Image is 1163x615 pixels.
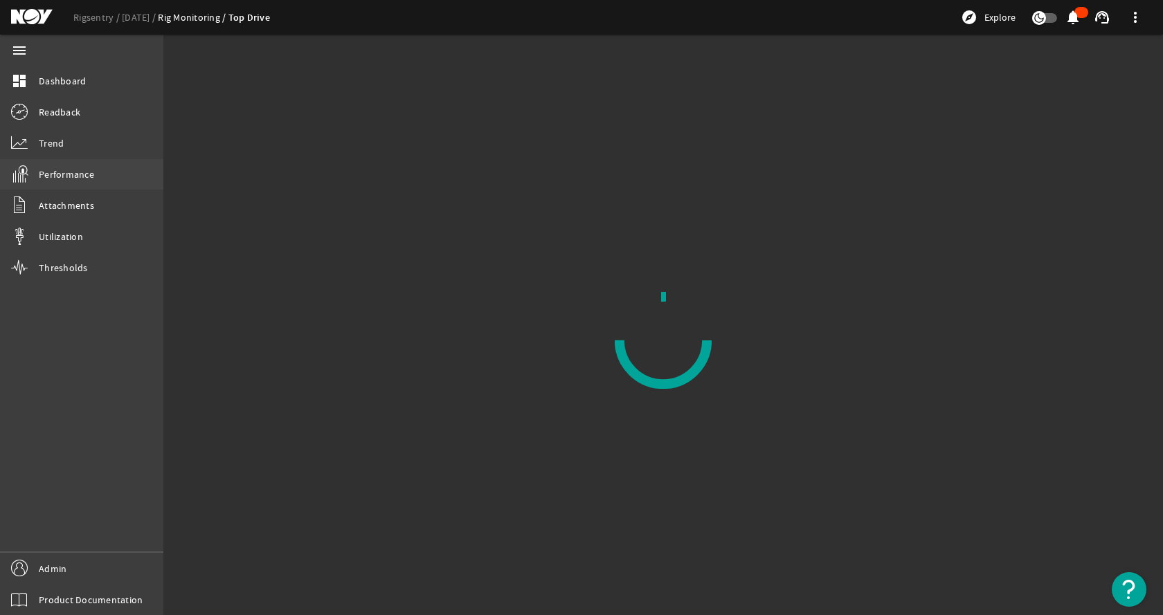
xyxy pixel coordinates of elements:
[39,261,88,275] span: Thresholds
[73,11,122,24] a: Rigsentry
[39,593,143,607] span: Product Documentation
[39,199,94,212] span: Attachments
[39,74,86,88] span: Dashboard
[11,42,28,59] mat-icon: menu
[122,11,158,24] a: [DATE]
[39,167,94,181] span: Performance
[39,136,64,150] span: Trend
[11,73,28,89] mat-icon: dashboard
[1094,9,1110,26] mat-icon: support_agent
[39,105,80,119] span: Readback
[39,230,83,244] span: Utilization
[1112,572,1146,607] button: Open Resource Center
[984,10,1016,24] span: Explore
[1065,9,1081,26] mat-icon: notifications
[228,11,270,24] a: Top Drive
[158,11,228,24] a: Rig Monitoring
[961,9,977,26] mat-icon: explore
[955,6,1021,28] button: Explore
[1119,1,1152,34] button: more_vert
[39,562,66,576] span: Admin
